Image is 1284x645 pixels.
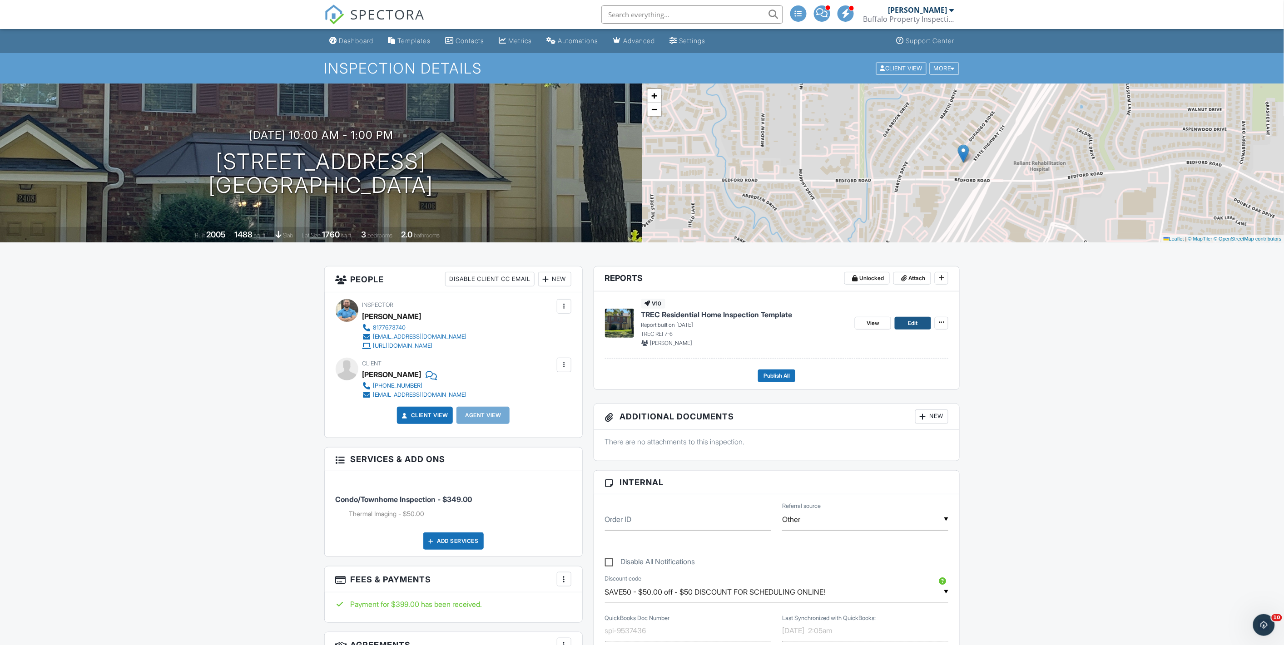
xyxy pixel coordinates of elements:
div: [PHONE_NUMBER] [373,382,423,389]
h3: People [325,266,582,292]
div: Metrics [509,37,532,44]
a: Client View [400,411,448,420]
a: SPECTORA [324,12,425,31]
h3: Services & Add ons [325,448,582,471]
div: Contacts [456,37,485,44]
span: bedrooms [367,232,392,239]
div: Client View [876,62,927,74]
label: QuickBooks Doc Number [605,614,670,622]
div: Disable Client CC Email [445,272,535,286]
a: Automations (Advanced) [543,33,602,49]
div: 8177673740 [373,324,406,331]
div: 2.0 [401,230,412,239]
li: Service: Condo/Townhome Inspection [336,478,571,525]
span: Inspector [362,301,394,308]
span: sq. ft. [254,232,267,239]
span: + [651,90,657,101]
div: Payment for $399.00 has been received. [336,599,571,609]
a: Templates [385,33,435,49]
span: SPECTORA [351,5,425,24]
a: Client View [875,64,929,71]
span: − [651,103,657,115]
a: [EMAIL_ADDRESS][DOMAIN_NAME] [362,390,467,399]
a: [URL][DOMAIN_NAME] [362,341,467,350]
a: Zoom in [648,89,661,103]
h3: [DATE] 10:00 am - 1:00 pm [249,129,393,141]
div: New [915,409,948,424]
span: Lot Size [302,232,321,239]
label: Last Synchronized with QuickBooks: [782,614,876,622]
div: Dashboard [339,37,374,44]
div: [EMAIL_ADDRESS][DOMAIN_NAME] [373,333,467,340]
h3: Fees & Payments [325,566,582,592]
span: Built [195,232,205,239]
div: 2005 [206,230,226,239]
a: Leaflet [1164,236,1184,241]
h3: Internal [594,471,960,494]
div: 1760 [322,230,340,239]
a: Advanced [610,33,659,49]
label: Discount code [605,575,642,583]
span: | [1185,236,1187,241]
span: bathrooms [414,232,440,239]
input: Search everything... [601,5,783,24]
div: Advanced [624,37,655,44]
a: Support Center [893,33,958,49]
span: 10 [1272,614,1282,621]
li: Add on: Thermal Imaging [349,509,571,518]
div: 1488 [234,230,253,239]
a: Settings [666,33,709,49]
div: Add Services [423,532,484,550]
h1: Inspection Details [324,60,960,76]
iframe: Intercom live chat [1253,614,1275,636]
div: [URL][DOMAIN_NAME] [373,342,433,350]
div: Templates [398,37,431,44]
span: slab [283,232,293,239]
label: Disable All Notifications [605,557,695,569]
div: New [538,272,571,286]
div: Settings [679,37,706,44]
a: Dashboard [326,33,377,49]
h1: [STREET_ADDRESS] [GEOGRAPHIC_DATA] [208,150,434,198]
p: There are no attachments to this inspection. [605,437,949,447]
div: More [930,62,959,74]
a: © OpenStreetMap contributors [1214,236,1282,241]
a: Metrics [496,33,536,49]
div: 3 [361,230,366,239]
div: Automations [558,37,599,44]
div: Buffalo Property Inspections [863,15,954,24]
img: Marker [958,144,969,163]
span: Client [362,360,382,367]
h3: Additional Documents [594,404,960,430]
a: Zoom out [648,103,661,116]
div: Support Center [906,37,955,44]
a: [PHONE_NUMBER] [362,381,467,390]
a: © MapTiler [1188,236,1213,241]
a: Contacts [442,33,488,49]
span: sq.ft. [341,232,352,239]
span: Condo/Townhome Inspection - $349.00 [336,495,472,504]
label: Referral source [782,502,821,510]
div: [EMAIL_ADDRESS][DOMAIN_NAME] [373,391,467,399]
a: [EMAIL_ADDRESS][DOMAIN_NAME] [362,332,467,341]
div: [PERSON_NAME] [362,368,421,381]
div: [PERSON_NAME] [362,310,421,323]
a: 8177673740 [362,323,467,332]
img: The Best Home Inspection Software - Spectora [324,5,344,25]
div: [PERSON_NAME] [888,5,947,15]
label: Order ID [605,514,632,524]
